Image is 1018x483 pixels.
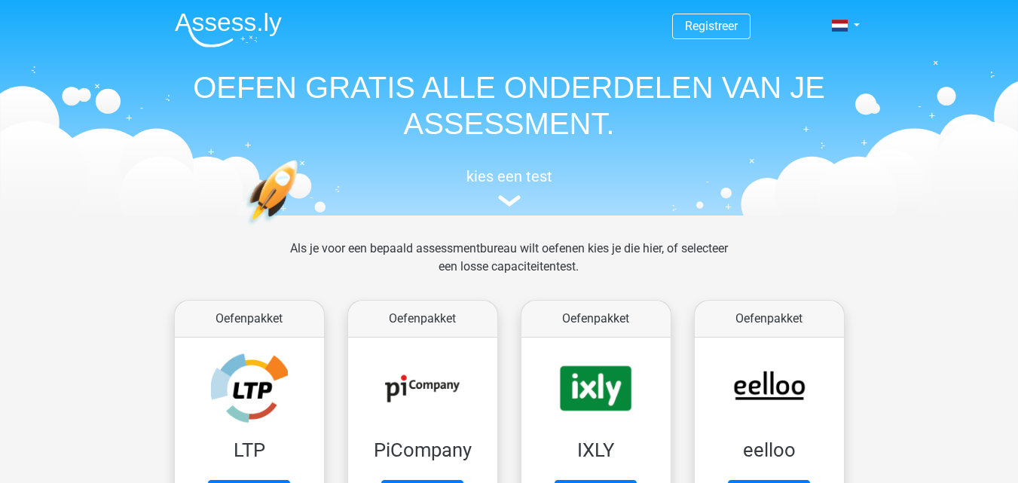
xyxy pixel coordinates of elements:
[246,160,356,296] img: oefenen
[278,240,740,294] div: Als je voor een bepaald assessmentbureau wilt oefenen kies je die hier, of selecteer een losse ca...
[498,195,521,206] img: assessment
[175,12,282,47] img: Assessly
[163,69,856,142] h1: OEFEN GRATIS ALLE ONDERDELEN VAN JE ASSESSMENT.
[163,167,856,207] a: kies een test
[685,19,738,33] a: Registreer
[163,167,856,185] h5: kies een test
